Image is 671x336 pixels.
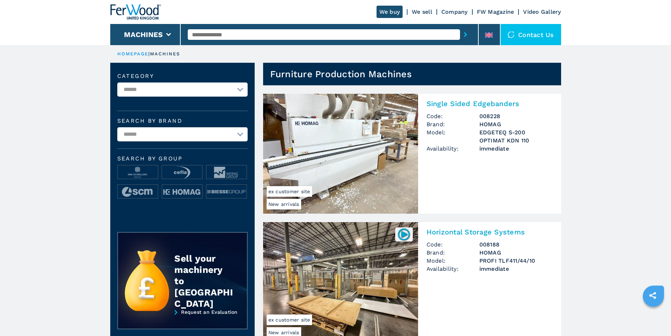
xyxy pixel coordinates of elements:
span: ex customer site [267,314,312,325]
img: image [162,165,202,179]
a: We sell [412,8,432,15]
h3: EDGETEQ S-200 OPTIMAT KDN 110 [479,128,553,145]
iframe: Chat [641,304,666,331]
a: Request an Evaluation [117,309,248,335]
img: 008188 [397,227,411,241]
h1: Furniture Production Machines [270,68,412,80]
img: image [118,185,158,199]
div: Sell your machinery to [GEOGRAPHIC_DATA] [174,253,233,309]
h2: Horizontal Storage Systems [427,228,553,236]
a: Single Sided Edgebanders HOMAG EDGETEQ S-200 OPTIMAT KDN 110New arrivalsex customer siteSingle Si... [263,94,561,214]
h2: Single Sided Edgebanders [427,99,553,108]
a: FW Magazine [477,8,514,15]
img: image [206,185,247,199]
img: Single Sided Edgebanders HOMAG EDGETEQ S-200 OPTIMAT KDN 110 [263,94,418,214]
span: immediate [479,265,553,273]
span: Model: [427,257,479,265]
a: HOMEPAGE [117,51,149,56]
h3: 008228 [479,112,553,120]
a: We buy [377,6,403,18]
a: sharethis [644,287,661,304]
span: Availability: [427,265,479,273]
span: immediate [479,145,553,153]
span: Availability: [427,145,479,153]
button: Machines [124,30,163,39]
a: Video Gallery [523,8,561,15]
label: Category [117,73,248,79]
span: New arrivals [267,199,301,209]
h3: HOMAG [479,249,553,257]
h3: 008188 [479,240,553,249]
a: Company [441,8,468,15]
span: | [148,51,150,56]
span: Brand: [427,120,479,128]
p: machines [150,51,180,57]
label: Search by brand [117,118,248,124]
div: Contact us [501,24,561,45]
h3: HOMAG [479,120,553,128]
img: image [206,165,247,179]
span: Brand: [427,249,479,257]
img: Ferwood [110,4,161,20]
img: image [162,185,202,199]
button: submit-button [460,26,471,43]
img: Contact us [508,31,515,38]
h3: PROFI TLF411/44/10 [479,257,553,265]
img: image [118,165,158,179]
span: Code: [427,240,479,249]
span: Model: [427,128,479,145]
span: Search by group [117,156,248,161]
span: ex customer site [267,186,312,197]
span: Code: [427,112,479,120]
